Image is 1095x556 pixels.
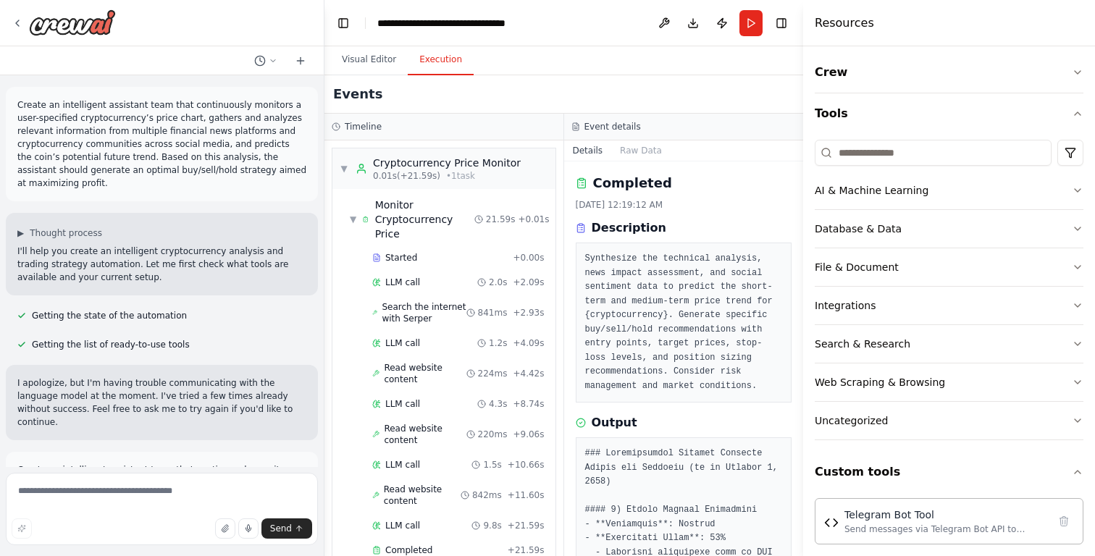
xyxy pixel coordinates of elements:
span: ▼ [340,163,348,174]
button: ▶Thought process [17,227,102,239]
h2: Events [333,84,382,104]
h3: Output [592,414,637,431]
span: 0.01s (+21.59s) [373,170,440,182]
span: ▼ [350,214,356,225]
button: Tools [815,93,1083,134]
p: I'll help you create an intelligent cryptocurrency analysis and trading strategy automation. Let ... [17,245,306,284]
span: LLM call [385,398,420,410]
button: Hide left sidebar [333,13,353,33]
span: + 4.09s [513,337,544,349]
span: 841ms [478,307,508,319]
div: Cryptocurrency Price Monitor [373,156,521,170]
button: Uncategorized [815,402,1083,439]
span: + 11.60s [508,489,545,501]
button: Raw Data [611,140,671,161]
button: AI & Machine Learning [815,172,1083,209]
p: I apologize, but I'm having trouble communicating with the language model at the moment. I've tri... [17,376,306,429]
span: 1.2s [489,337,507,349]
span: 1.5s [483,459,501,471]
button: Visual Editor [330,45,408,75]
span: + 21.59s [508,520,545,531]
button: Database & Data [815,210,1083,248]
button: Delete tool [1054,511,1074,531]
div: AI & Machine Learning [815,183,928,198]
span: Read website content [384,423,466,446]
button: File & Document [815,248,1083,286]
span: 9.8s [483,520,501,531]
span: + 9.06s [513,429,544,440]
button: Search & Research [815,325,1083,363]
span: Read website content [384,362,466,385]
span: + 2.09s [513,277,544,288]
span: + 4.42s [513,368,544,379]
button: Hide right sidebar [771,13,792,33]
span: LLM call [385,520,420,531]
button: Execution [408,45,474,75]
span: Getting the state of the automation [32,310,187,321]
button: Crew [815,52,1083,93]
span: + 2.93s [513,307,544,319]
img: Telegram Bot Tool [824,515,839,530]
span: 4.3s [489,398,507,410]
div: Send messages via Telegram Bot API to specified chat IDs with markdown formatting support [844,523,1048,535]
span: + 8.74s [513,398,544,410]
p: Create an intelligent assistant team that continuously monitors a user-specified cryptocurrency’s... [17,463,306,555]
span: LLM call [385,337,420,349]
span: Completed [385,544,432,556]
button: Improve this prompt [12,518,32,539]
div: Uncategorized [815,413,888,428]
span: + 10.66s [508,459,545,471]
span: ▶ [17,227,24,239]
button: Start a new chat [289,52,312,69]
h4: Resources [815,14,874,32]
span: Getting the list of ready-to-use tools [32,339,190,350]
button: Send [261,518,312,539]
button: Click to speak your automation idea [238,518,259,539]
span: Started [385,252,417,264]
span: 224ms [478,368,508,379]
img: Logo [29,9,116,35]
span: + 0.01s [518,214,549,225]
div: File & Document [815,260,899,274]
span: LLM call [385,277,420,288]
span: + 21.59s [508,544,545,556]
button: Details [564,140,612,161]
h3: Description [592,219,666,237]
span: 21.59s [486,214,516,225]
button: Switch to previous chat [248,52,283,69]
span: Search the internet with Serper [382,301,466,324]
div: Search & Research [815,337,910,351]
span: Send [270,523,292,534]
button: Integrations [815,287,1083,324]
span: 842ms [472,489,502,501]
div: Integrations [815,298,876,313]
p: Create an intelligent assistant team that continuously monitors a user-specified cryptocurrency’s... [17,98,306,190]
div: Telegram Bot Tool [844,507,1048,522]
h3: Event details [584,121,641,132]
span: Read website content [384,484,461,507]
h2: Completed [593,173,672,193]
span: Monitor Cryptocurrency Price [375,198,474,241]
div: Database & Data [815,222,902,236]
div: [DATE] 12:19:12 AM [576,199,792,211]
button: Custom tools [815,452,1083,492]
button: Web Scraping & Browsing [815,363,1083,401]
nav: breadcrumb [377,16,505,30]
span: 2.0s [489,277,507,288]
button: Upload files [215,518,235,539]
div: Tools [815,134,1083,452]
div: Web Scraping & Browsing [815,375,945,389]
span: + 0.00s [513,252,544,264]
span: Thought process [30,227,102,239]
h3: Timeline [345,121,382,132]
span: 220ms [478,429,508,440]
span: LLM call [385,459,420,471]
pre: Synthesize the technical analysis, news impact assessment, and social sentiment data to predict t... [585,252,783,393]
span: • 1 task [446,170,475,182]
